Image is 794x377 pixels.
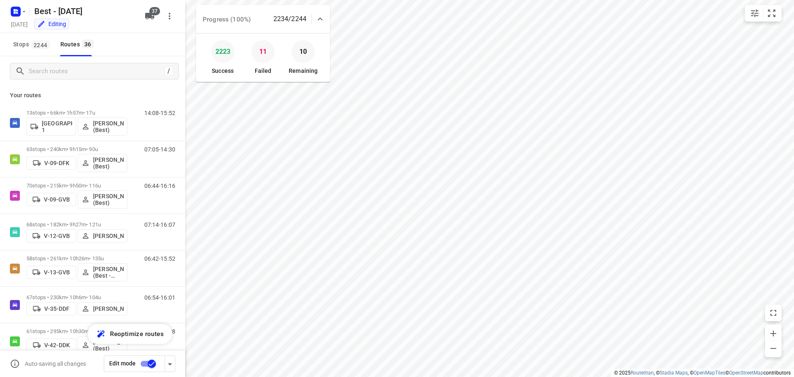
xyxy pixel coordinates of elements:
p: 2223 [215,46,230,58]
button: V-09-GVB [26,193,76,206]
button: V-09-DFK [26,156,76,170]
p: Auto-saving all changes [25,360,86,367]
p: 06:44-16:16 [144,182,175,189]
p: 61 stops • 295km • 10h30m • 114u [26,328,127,334]
button: More [161,8,178,24]
button: V-35-DDF [26,302,76,315]
span: Reoptimize routes [110,329,164,339]
p: 07:14-16:07 [144,221,175,228]
p: 70 stops • 215km • 9h50m • 116u [26,182,127,189]
button: [PERSON_NAME] (Best) [78,336,127,354]
p: [PERSON_NAME] [93,233,124,239]
p: 2234/2244 [273,14,306,24]
p: [PERSON_NAME] (Best - ZZP) [93,266,124,279]
p: V-09-GVB [44,196,70,203]
p: [PERSON_NAME] (Best) [93,120,124,133]
a: OpenMapTiles [694,370,725,376]
p: 10 [299,46,307,58]
button: V-13-GVB [26,266,76,279]
button: [PERSON_NAME] (Best) [78,190,127,209]
li: © 2025 , © , © © contributors [614,370,791,376]
button: V-12-GVB [26,229,76,243]
a: OpenStreetMap [729,370,763,376]
button: [GEOGRAPHIC_DATA] 1 [26,118,76,136]
button: [PERSON_NAME] (Best) [78,118,127,136]
p: [PERSON_NAME] (Best) [93,193,124,206]
p: [PERSON_NAME] (Best) [93,156,124,170]
p: Remaining [289,67,318,75]
a: Stadia Maps [660,370,688,376]
div: Progress (100%)2234/2244 [196,5,330,33]
button: Reoptimize routes [88,324,172,344]
button: [PERSON_NAME] [78,229,127,243]
h5: [DATE] [7,19,31,29]
p: 58 stops • 261km • 10h26m • 135u [26,255,127,262]
div: Routes [60,39,96,50]
p: 13 stops • 66km • 1h57m • 17u [26,110,127,116]
div: Driver app settings [165,358,175,369]
span: 2244 [31,41,50,49]
h5: Best - [DATE] [31,5,138,18]
p: Failed [255,67,272,75]
p: [GEOGRAPHIC_DATA] 1 [42,120,72,133]
p: V-09-DFK [44,160,69,166]
button: V-42-DDK [26,339,76,352]
span: 36 [82,40,93,48]
p: 07:05-14:30 [144,146,175,153]
button: Fit zoom [763,5,780,22]
p: 06:54-16:01 [144,294,175,301]
div: small contained button group [745,5,782,22]
button: [PERSON_NAME] (Best) [78,154,127,172]
input: Search routes [29,65,164,78]
span: Progress (100%) [203,16,251,23]
div: You are currently in edit mode. [37,20,66,28]
p: 14:08-15:52 [144,110,175,116]
p: V-35-DDF [44,305,69,312]
div: / [164,67,173,76]
p: Success [212,67,234,75]
span: Stops [13,39,52,50]
p: 68 stops • 182km • 9h27m • 121u [26,221,127,228]
p: [PERSON_NAME] [93,305,124,312]
button: [PERSON_NAME] (Best - ZZP) [78,263,127,281]
a: Routetitan [631,370,654,376]
p: V-12-GVB [44,233,70,239]
p: 63 stops • 240km • 9h15m • 90u [26,146,127,152]
button: Map settings [746,5,763,22]
button: [PERSON_NAME] [78,302,127,315]
span: Edit mode [109,360,136,367]
span: 37 [149,7,160,15]
p: V-13-GVB [44,269,70,276]
button: 37 [141,8,158,24]
p: Your routes [10,91,175,100]
p: 06:42-15:52 [144,255,175,262]
p: 11 [259,46,267,58]
p: [PERSON_NAME] (Best) [93,339,124,352]
p: V-42-DDK [44,342,70,348]
p: 67 stops • 230km • 10h6m • 104u [26,294,127,300]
